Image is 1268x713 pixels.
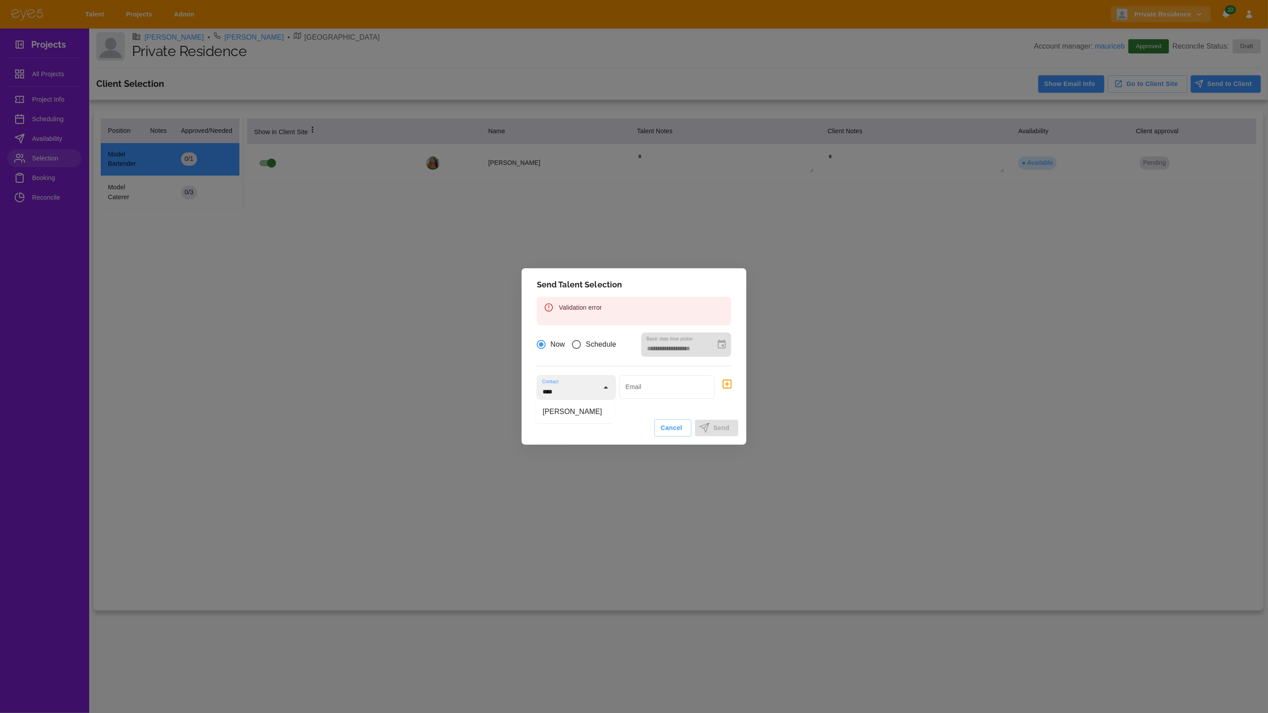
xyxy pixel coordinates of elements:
button: Cancel [655,419,692,437]
button: Close [600,381,612,394]
span: Schedule [586,339,616,350]
label: Basic date time picker [646,336,693,342]
h2: Send Talent Selection [526,273,742,297]
span: Now [551,339,565,350]
li: [PERSON_NAME] [535,404,615,420]
div: Validation error [559,299,602,323]
label: Contact [542,378,559,385]
button: delete [718,375,736,393]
